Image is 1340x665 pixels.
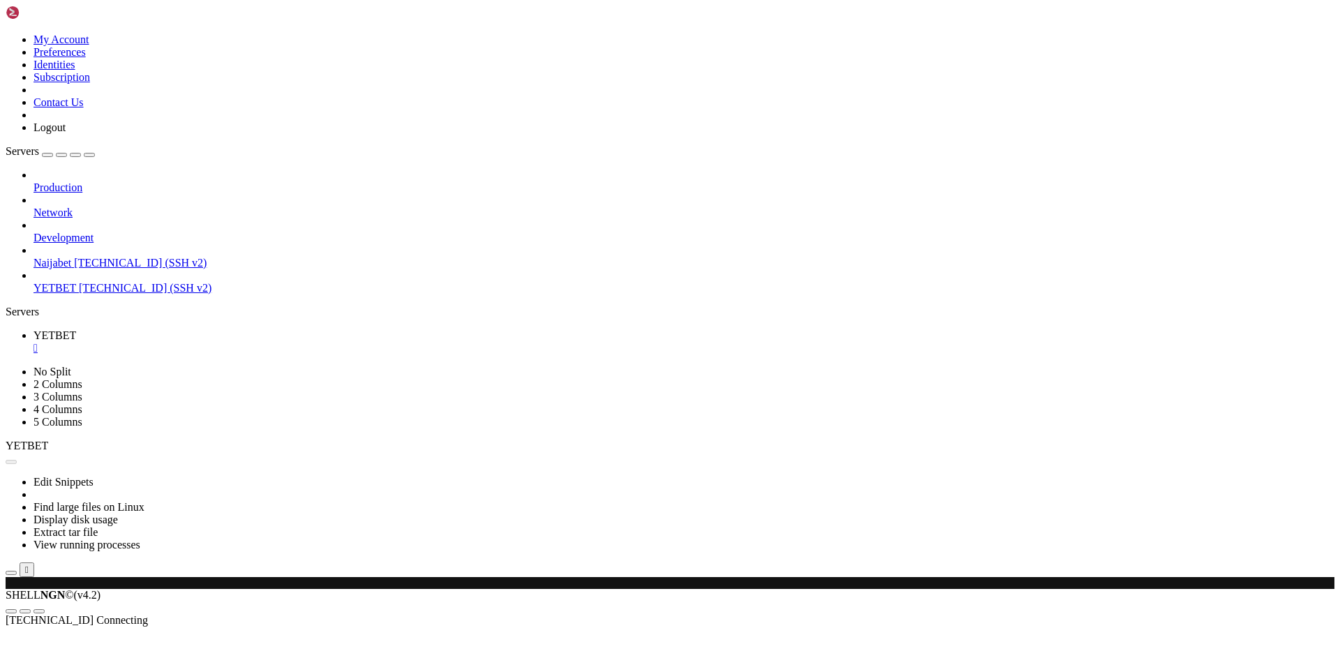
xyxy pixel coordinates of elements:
span: Production [33,181,82,193]
a: YETBET [33,329,1334,354]
a: 4 Columns [33,403,82,415]
span: Network [33,207,73,218]
a: 3 Columns [33,391,82,403]
span: [TECHNICAL_ID] (SSH v2) [79,282,211,294]
li: Network [33,194,1334,219]
div: Servers [6,306,1334,318]
a: Display disk usage [33,514,118,525]
a: Preferences [33,46,86,58]
a: Servers [6,145,95,157]
a: Extract tar file [33,526,98,538]
a: Subscription [33,71,90,83]
a: Naijabet [TECHNICAL_ID] (SSH v2) [33,257,1334,269]
button:  [20,562,34,577]
span: Development [33,232,94,244]
a: Edit Snippets [33,476,94,488]
span: YETBET [33,329,76,341]
a: YETBET [TECHNICAL_ID] (SSH v2) [33,282,1334,294]
span: [TECHNICAL_ID] (SSH v2) [74,257,207,269]
a: No Split [33,366,71,378]
span: YETBET [33,282,76,294]
a: Network [33,207,1334,219]
a: My Account [33,33,89,45]
a:  [33,342,1334,354]
li: Naijabet [TECHNICAL_ID] (SSH v2) [33,244,1334,269]
div:  [25,565,29,575]
a: Identities [33,59,75,70]
a: 5 Columns [33,416,82,428]
a: Contact Us [33,96,84,108]
a: Logout [33,121,66,133]
li: YETBET [TECHNICAL_ID] (SSH v2) [33,269,1334,294]
li: Development [33,219,1334,244]
a: Find large files on Linux [33,501,144,513]
li: Production [33,169,1334,194]
a: Production [33,181,1334,194]
span: Servers [6,145,39,157]
img: Shellngn [6,6,86,20]
a: Development [33,232,1334,244]
a: 2 Columns [33,378,82,390]
span: Naijabet [33,257,71,269]
span: YETBET [6,440,48,451]
a: View running processes [33,539,140,551]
